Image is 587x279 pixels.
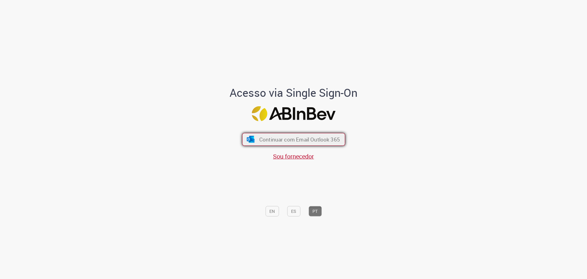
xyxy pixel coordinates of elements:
h1: Acesso via Single Sign-On [209,87,378,99]
button: ícone Azure/Microsoft 360 Continuar com Email Outlook 365 [242,133,345,146]
img: ícone Azure/Microsoft 360 [246,136,255,143]
img: Logo ABInBev [252,106,335,121]
a: Sou fornecedor [273,152,314,160]
span: Continuar com Email Outlook 365 [259,136,340,143]
button: ES [287,206,300,216]
button: PT [308,206,322,216]
button: EN [265,206,279,216]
